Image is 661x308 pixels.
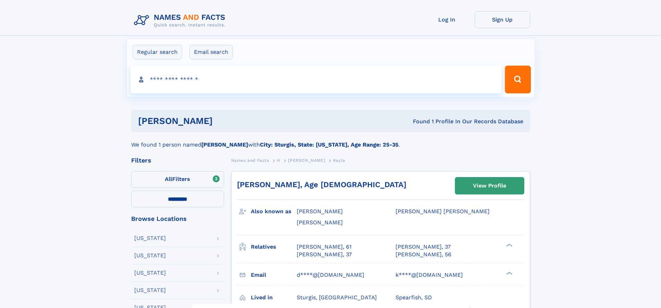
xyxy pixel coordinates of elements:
a: [PERSON_NAME], 37 [297,251,352,258]
input: search input [130,66,502,93]
span: [PERSON_NAME] [297,219,343,226]
div: We found 1 person named with . [131,132,530,149]
div: Filters [131,157,224,164]
a: [PERSON_NAME], 56 [396,251,451,258]
img: Logo Names and Facts [131,11,231,30]
label: Filters [131,171,224,188]
a: [PERSON_NAME], 61 [297,243,351,251]
h3: Also known as [251,206,297,217]
h1: [PERSON_NAME] [138,117,313,125]
span: [PERSON_NAME] [297,208,343,215]
h3: Relatives [251,241,297,253]
a: Names and Facts [231,156,269,165]
span: [PERSON_NAME] [PERSON_NAME] [396,208,490,215]
a: View Profile [455,177,524,194]
span: H [277,158,280,163]
div: View Profile [473,178,506,194]
a: Sign Up [475,11,530,28]
div: [US_STATE] [134,288,166,293]
div: Browse Locations [131,216,224,222]
a: Log In [419,11,475,28]
h3: Lived in [251,292,297,303]
a: H [277,156,280,165]
div: [US_STATE] [134,253,166,258]
div: [US_STATE] [134,270,166,276]
a: [PERSON_NAME], Age [DEMOGRAPHIC_DATA] [237,180,406,189]
a: [PERSON_NAME], 37 [396,243,451,251]
a: [PERSON_NAME] [288,156,325,165]
button: Search Button [505,66,531,93]
label: Email search [189,45,233,59]
b: [PERSON_NAME] [201,141,248,148]
h3: Email [251,269,297,281]
span: [PERSON_NAME] [288,158,325,163]
div: Found 1 Profile In Our Records Database [313,118,523,125]
span: Sturgis, [GEOGRAPHIC_DATA] [297,294,377,301]
div: ❯ [505,271,513,275]
b: City: Sturgis, State: [US_STATE], Age Range: 25-35 [260,141,398,148]
span: Spearfish, SD [396,294,432,301]
div: ❯ [505,243,513,247]
span: All [165,176,172,182]
div: [US_STATE] [134,235,166,241]
label: Regular search [133,45,182,59]
span: Kayla [333,158,345,163]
